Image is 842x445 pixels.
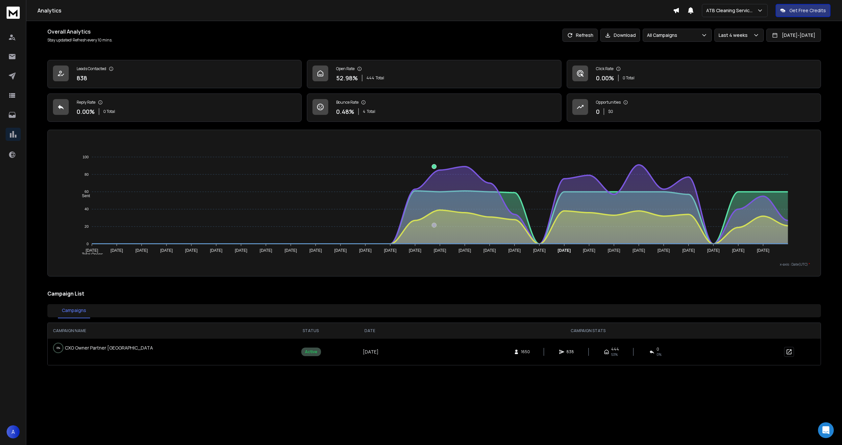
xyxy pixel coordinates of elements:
[85,172,88,176] tspan: 80
[260,248,272,253] tspan: [DATE]
[657,248,670,253] tspan: [DATE]
[719,32,750,39] p: Last 4 weeks
[732,248,745,253] tspan: [DATE]
[566,349,574,354] span: 838
[596,73,614,83] p: 0.00 %
[562,29,598,42] button: Refresh
[136,248,148,253] tspan: [DATE]
[47,290,821,298] h2: Campaign List
[58,262,810,267] p: x-axis : Date(UTC)
[307,93,561,122] a: Bounce Rate0.48%4Total
[77,100,95,105] p: Reply Rate
[47,38,112,43] p: Stay updated! Refresh every 10 mins.
[757,248,769,253] tspan: [DATE]
[77,252,103,257] span: Total Opens
[434,248,446,253] tspan: [DATE]
[583,248,595,253] tspan: [DATE]
[776,4,830,17] button: Get Free Credits
[614,32,636,39] p: Download
[85,224,88,228] tspan: 20
[409,248,421,253] tspan: [DATE]
[7,425,20,438] button: A
[48,339,153,357] td: CXO Owner Partner [GEOGRAPHIC_DATA], IE- 1-200, Valid
[818,422,834,438] div: Open Intercom Messenger
[342,339,397,365] td: [DATE]
[77,107,95,116] p: 0.00 %
[623,75,634,81] p: 0 Total
[366,75,374,81] span: 444
[77,66,106,71] p: Leads Contacted
[307,60,561,88] a: Open Rate52.98%444Total
[508,248,521,253] tspan: [DATE]
[576,32,593,39] p: Refresh
[77,194,90,198] span: Sent
[85,190,88,194] tspan: 60
[558,248,571,253] tspan: [DATE]
[656,352,661,357] span: 0 %
[160,248,173,253] tspan: [DATE]
[85,207,88,211] tspan: 40
[533,248,546,253] tspan: [DATE]
[47,93,302,122] a: Reply Rate0.00%0 Total
[367,109,375,114] span: Total
[706,7,757,14] p: ATB Cleaning Services
[359,248,372,253] tspan: [DATE]
[336,66,355,71] p: Open Rate
[77,73,87,83] p: 838
[58,303,90,318] button: Campaigns
[521,349,530,354] span: 1650
[48,323,279,339] th: CAMPAIGN NAME
[83,155,88,159] tspan: 100
[57,345,60,351] p: 0 %
[397,323,779,339] th: CAMPAIGN STATS
[301,348,321,356] div: Active
[336,73,358,83] p: 52.98 %
[7,7,20,19] img: logo
[310,248,322,253] tspan: [DATE]
[567,93,821,122] a: Opportunities0$0
[363,109,365,114] span: 4
[611,352,618,357] span: 53 %
[656,347,659,352] span: 0
[334,248,347,253] tspan: [DATE]
[285,248,297,253] tspan: [DATE]
[47,28,112,36] h1: Overall Analytics
[596,66,613,71] p: Click Rate
[682,248,695,253] tspan: [DATE]
[336,107,354,116] p: 0.48 %
[596,100,621,105] p: Opportunities
[87,242,88,246] tspan: 0
[235,248,247,253] tspan: [DATE]
[336,100,359,105] p: Bounce Rate
[86,248,98,253] tspan: [DATE]
[37,7,673,14] h1: Analytics
[384,248,397,253] tspan: [DATE]
[210,248,223,253] tspan: [DATE]
[47,60,302,88] a: Leads Contacted838
[111,248,123,253] tspan: [DATE]
[483,248,496,253] tspan: [DATE]
[608,248,620,253] tspan: [DATE]
[567,60,821,88] a: Click Rate0.00%0 Total
[766,29,821,42] button: [DATE]-[DATE]
[611,347,619,352] span: 444
[279,323,342,339] th: STATUS
[608,109,613,114] p: $ 0
[647,32,680,39] p: All Campaigns
[632,248,645,253] tspan: [DATE]
[103,109,115,114] p: 0 Total
[707,248,720,253] tspan: [DATE]
[596,107,600,116] p: 0
[185,248,198,253] tspan: [DATE]
[789,7,826,14] p: Get Free Credits
[600,29,640,42] button: Download
[342,323,397,339] th: DATE
[376,75,384,81] span: Total
[458,248,471,253] tspan: [DATE]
